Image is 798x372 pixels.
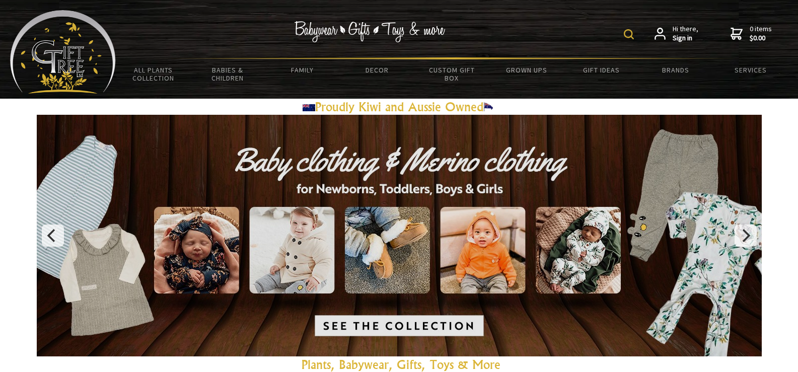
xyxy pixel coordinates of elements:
a: Custom Gift Box [414,59,489,89]
a: 0 items$0.00 [731,25,772,42]
strong: $0.00 [750,34,772,43]
a: Brands [638,59,713,81]
img: Babyware - Gifts - Toys and more... [10,10,116,94]
a: Proudly Kiwi and Aussie Owned [303,99,496,114]
img: Babywear - Gifts - Toys & more [295,21,446,42]
span: Hi there, [673,25,698,42]
strong: Sign in [673,34,698,43]
a: Services [713,59,788,81]
a: Plants, Babywear, Gifts, Toys & Mor [302,357,494,372]
a: Grown Ups [489,59,564,81]
a: Family [265,59,340,81]
a: Hi there,Sign in [655,25,698,42]
a: Gift Ideas [564,59,638,81]
button: Previous [42,225,64,247]
a: Decor [340,59,414,81]
button: Next [735,225,757,247]
a: All Plants Collection [116,59,190,89]
img: product search [624,29,634,39]
span: 0 items [750,24,772,42]
a: Babies & Children [190,59,265,89]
